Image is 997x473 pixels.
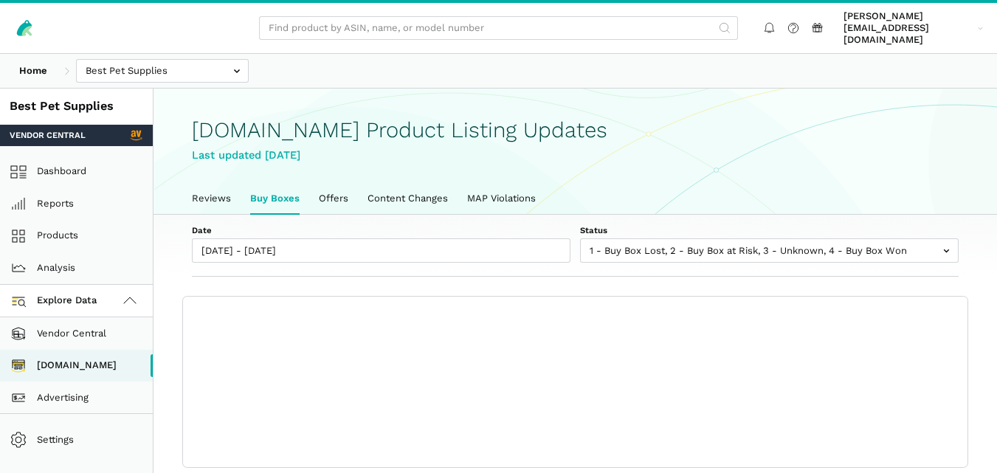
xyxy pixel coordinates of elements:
[309,183,358,214] a: Offers
[844,10,973,46] span: [PERSON_NAME][EMAIL_ADDRESS][DOMAIN_NAME]
[192,224,570,236] label: Date
[259,16,738,41] input: Find product by ASIN, name, or model number
[76,59,249,83] input: Best Pet Supplies
[580,238,959,263] input: 1 - Buy Box Lost, 2 - Buy Box at Risk, 3 - Unknown, 4 - Buy Box Won
[10,98,143,115] div: Best Pet Supplies
[15,292,97,310] span: Explore Data
[192,147,959,164] div: Last updated [DATE]
[182,183,241,214] a: Reviews
[10,129,86,141] span: Vendor Central
[458,183,545,214] a: MAP Violations
[580,224,959,236] label: Status
[192,118,959,142] h1: [DOMAIN_NAME] Product Listing Updates
[839,8,988,49] a: [PERSON_NAME][EMAIL_ADDRESS][DOMAIN_NAME]
[241,183,309,214] a: Buy Boxes
[10,59,57,83] a: Home
[358,183,458,214] a: Content Changes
